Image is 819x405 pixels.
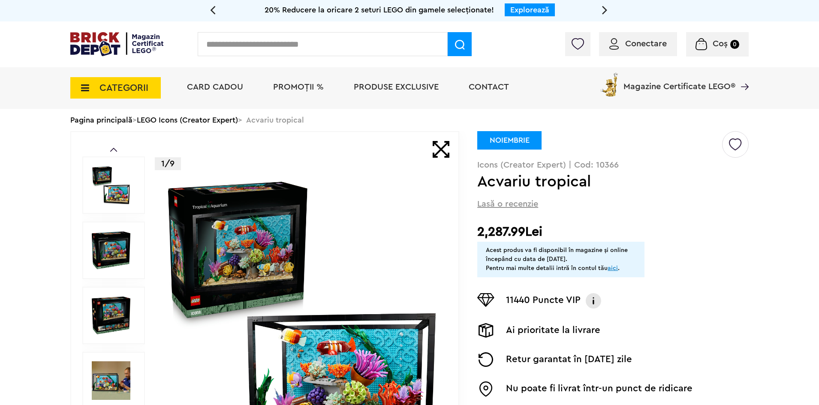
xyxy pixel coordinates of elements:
[477,323,494,338] img: Livrare
[469,83,509,91] a: Contact
[477,224,749,240] h2: 2,287.99Lei
[110,148,117,152] a: Prev
[585,293,602,309] img: Info VIP
[623,71,735,91] span: Magazine Certificate LEGO®
[155,157,181,170] p: 1/9
[137,116,238,124] a: LEGO Icons (Creator Expert)
[510,6,549,14] a: Explorează
[486,246,636,273] div: Acest produs va fi disponibil în magazine și online începând cu data de [DATE]. Pentru mai multe ...
[70,116,132,124] a: Pagina principală
[625,39,667,48] span: Conectare
[99,83,148,93] span: CATEGORII
[506,352,632,367] p: Retur garantat în [DATE] zile
[477,381,494,397] img: Easybox
[477,293,494,307] img: Puncte VIP
[477,352,494,367] img: Returnare
[609,39,667,48] a: Conectare
[506,381,693,397] p: Nu poate fi livrat într-un punct de ridicare
[506,323,600,338] p: Ai prioritate la livrare
[187,83,243,91] a: Card Cadou
[608,265,618,271] a: aici
[92,361,130,400] img: Seturi Lego Acvariu tropical
[92,231,130,270] img: Acvariu tropical
[354,83,439,91] a: Produse exclusive
[92,296,130,335] img: Acvariu tropical LEGO 10366
[730,40,739,49] small: 0
[265,6,494,14] span: 20% Reducere la oricare 2 seturi LEGO din gamele selecționate!
[477,174,721,189] h1: Acvariu tropical
[735,71,749,80] a: Magazine Certificate LEGO®
[477,198,538,210] span: Lasă o recenzie
[70,109,749,131] div: > > Acvariu tropical
[477,131,542,150] div: NOIEMBRIE
[92,166,130,204] img: Acvariu tropical
[713,39,728,48] span: Coș
[273,83,324,91] a: PROMOȚII %
[506,293,581,309] p: 11440 Puncte VIP
[477,161,749,169] p: Icons (Creator Expert) | Cod: 10366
